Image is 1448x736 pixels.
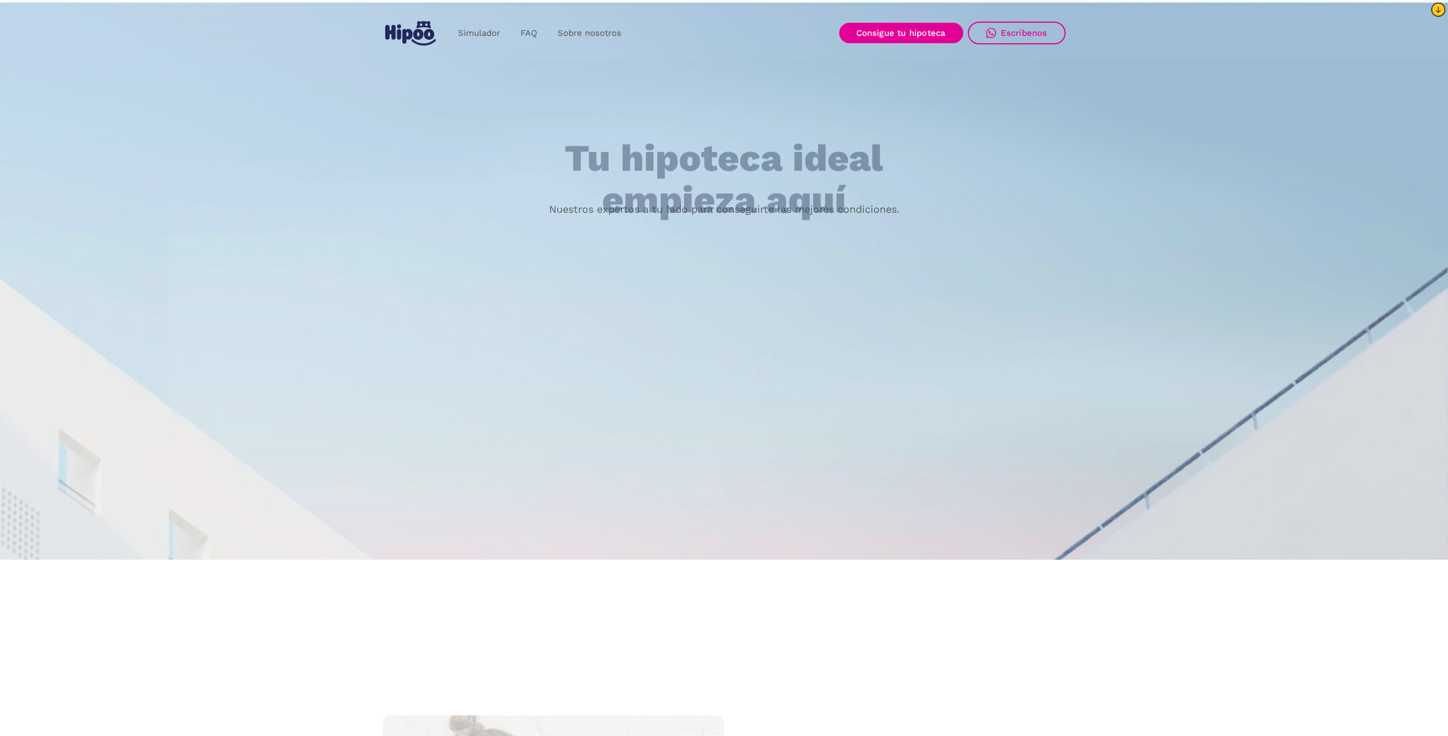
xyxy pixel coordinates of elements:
a: Escríbenos [968,22,1066,44]
div: Escríbenos [1001,28,1047,38]
a: Simulador [448,22,510,44]
h1: Tu hipoteca ideal empieza aquí [508,138,939,221]
a: home [383,16,439,50]
a: Consigue tu hipoteca [839,23,963,43]
a: FAQ [510,22,547,44]
a: Sobre nosotros [547,22,632,44]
